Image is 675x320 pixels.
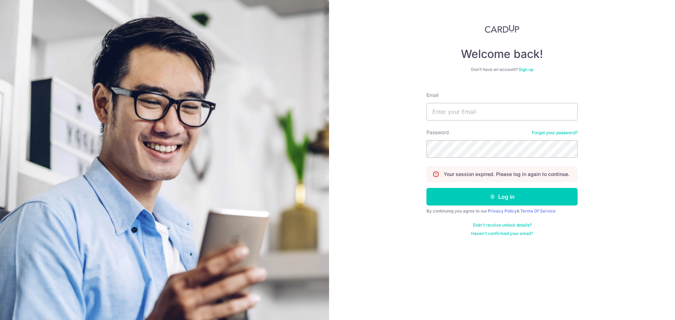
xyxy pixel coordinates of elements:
label: Password [426,129,449,136]
button: Log in [426,188,578,205]
img: CardUp Logo [485,25,519,33]
div: By continuing you agree to our & [426,208,578,214]
a: Didn't receive unlock details? [473,222,532,228]
input: Enter your Email [426,103,578,120]
div: Don’t have an account? [426,67,578,72]
p: Your session expired. Please log in again to continue. [444,171,570,178]
label: Email [426,92,438,99]
h4: Welcome back! [426,47,578,61]
a: Haven't confirmed your email? [471,231,533,236]
a: Sign up [519,67,533,72]
a: Privacy Policy [488,208,517,214]
a: Terms Of Service [520,208,555,214]
a: Forgot your password? [532,130,578,136]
